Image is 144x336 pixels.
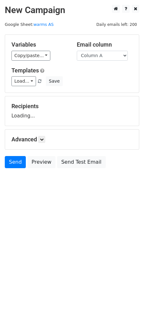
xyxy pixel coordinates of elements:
h5: Advanced [11,136,133,143]
a: Copy/paste... [11,51,50,61]
h5: Recipients [11,103,133,110]
button: Save [46,76,62,86]
a: warms AS [33,22,54,27]
small: Google Sheet: [5,22,54,27]
div: Loading... [11,103,133,119]
span: Daily emails left: 200 [94,21,139,28]
a: Load... [11,76,36,86]
a: Templates [11,67,39,74]
a: Preview [27,156,55,168]
a: Send [5,156,26,168]
h5: Variables [11,41,67,48]
a: Daily emails left: 200 [94,22,139,27]
h5: Email column [77,41,133,48]
a: Send Test Email [57,156,105,168]
h2: New Campaign [5,5,139,16]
